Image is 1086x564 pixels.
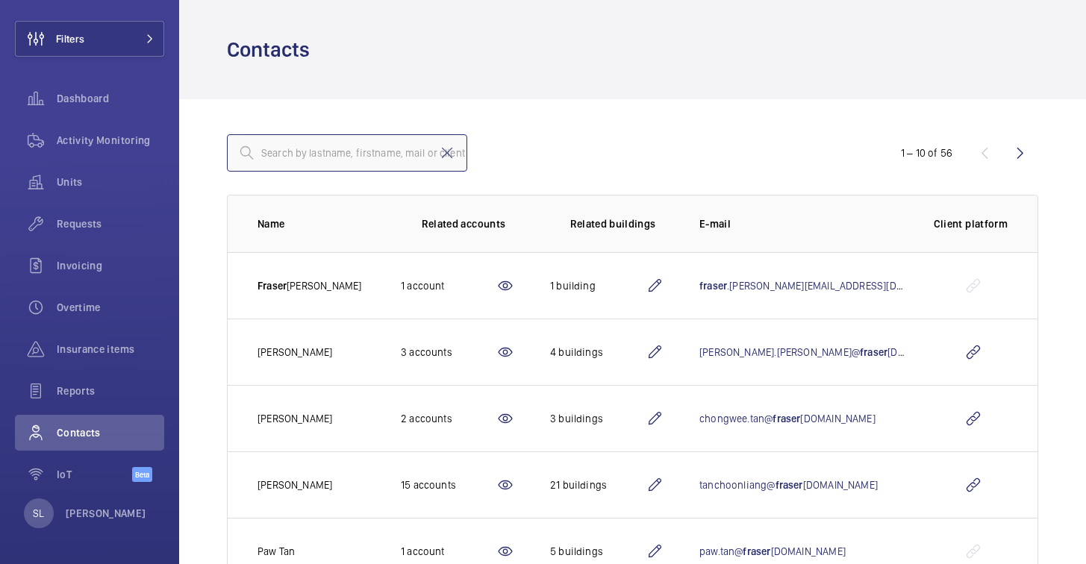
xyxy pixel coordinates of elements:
span: fraser [773,413,800,424]
span: Requests [57,216,164,231]
div: 21 buildings [550,477,646,492]
span: Overtime [57,300,164,315]
p: Name [258,216,377,231]
p: [PERSON_NAME] [258,477,332,492]
span: Filters [56,31,84,46]
div: 2 accounts [401,411,496,426]
span: Contacts [57,425,164,440]
p: [PERSON_NAME] [66,506,146,521]
p: SL [33,506,44,521]
span: fraser [743,545,770,557]
p: Client platform [934,216,1008,231]
p: [PERSON_NAME] [258,278,361,293]
span: Dashboard [57,91,164,106]
div: 5 buildings [550,544,646,559]
a: fraser.[PERSON_NAME][EMAIL_ADDRESS][DOMAIN_NAME] [699,280,961,292]
input: Search by lastname, firstname, mail or client [227,134,467,172]
div: 1 account [401,278,496,293]
span: Beta [132,467,152,482]
div: 4 buildings [550,345,646,360]
span: Fraser [258,280,287,292]
span: fraser [860,346,887,358]
p: Related buildings [570,216,656,231]
span: fraser [699,280,727,292]
h1: Contacts [227,36,319,63]
span: Activity Monitoring [57,133,164,148]
a: paw.tan@fraser[DOMAIN_NAME] [699,545,846,557]
div: 3 buildings [550,411,646,426]
div: 3 accounts [401,345,496,360]
span: Units [57,175,164,189]
p: Paw Tan [258,544,295,559]
p: Related accounts [422,216,506,231]
div: 1 – 10 of 56 [901,145,952,160]
a: tanchoonliang@fraser[DOMAIN_NAME] [699,479,878,491]
p: [PERSON_NAME] [258,345,332,360]
a: chongwee.tan@fraser[DOMAIN_NAME] [699,413,876,424]
a: [PERSON_NAME].[PERSON_NAME]@fraser[DOMAIN_NAME] [699,346,963,358]
div: 15 accounts [401,477,496,492]
p: [PERSON_NAME] [258,411,332,426]
div: 1 building [550,278,646,293]
span: fraser [776,479,803,491]
span: IoT [57,467,132,482]
span: Invoicing [57,258,164,273]
div: 1 account [401,544,496,559]
span: Insurance items [57,342,164,357]
span: Reports [57,383,164,398]
button: Filters [15,21,164,57]
p: E-mail [699,216,910,231]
